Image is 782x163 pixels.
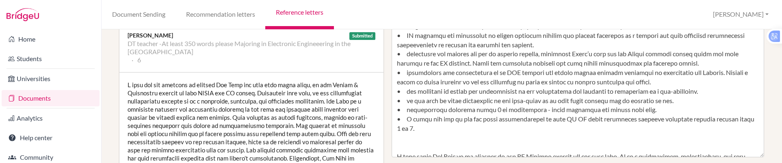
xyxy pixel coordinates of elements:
[132,56,141,64] li: 6
[349,32,375,40] div: Submitted
[128,40,375,56] li: DT teacher -At least 350 words please Majoring in Electronic Engineeering in the [GEOGRAPHIC_DATA]
[2,110,100,126] a: Analytics
[6,8,39,21] img: Bridge-U
[709,7,772,22] button: [PERSON_NAME]
[128,31,375,40] div: [PERSON_NAME]
[2,130,100,146] a: Help center
[2,31,100,47] a: Home
[2,51,100,67] a: Students
[2,70,100,87] a: Universities
[2,90,100,106] a: Documents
